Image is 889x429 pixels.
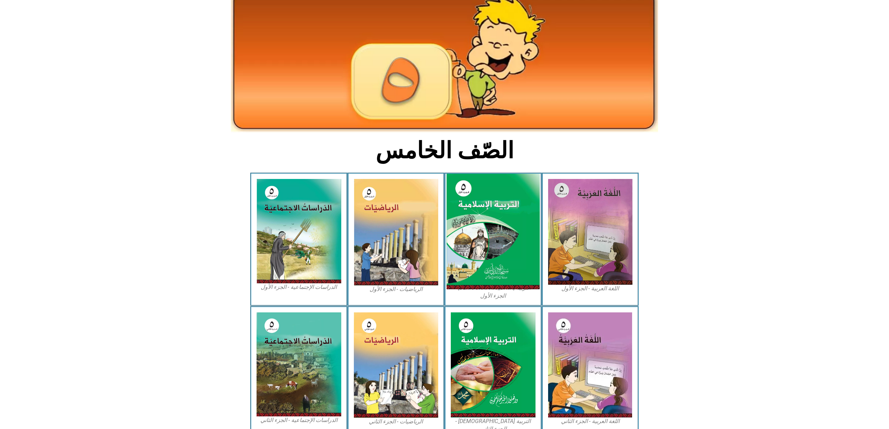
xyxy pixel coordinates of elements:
[354,418,439,425] figcaption: الرياضيات - الجزء الثاني
[354,285,439,293] figcaption: الرياضيات - الجزء الأول​
[257,283,341,291] figcaption: الدراسات الإجتماعية - الجزء الأول​
[548,417,633,425] figcaption: اللغة العربية - الجزء الثاني
[548,285,633,292] figcaption: اللغة العربية - الجزء الأول​
[451,284,535,300] figcaption: التربية [DEMOGRAPHIC_DATA] - الجزء الأول
[257,416,341,424] figcaption: الدراسات الإجتماعية - الجزء الثاني
[329,137,560,164] h2: الصّف الخامس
